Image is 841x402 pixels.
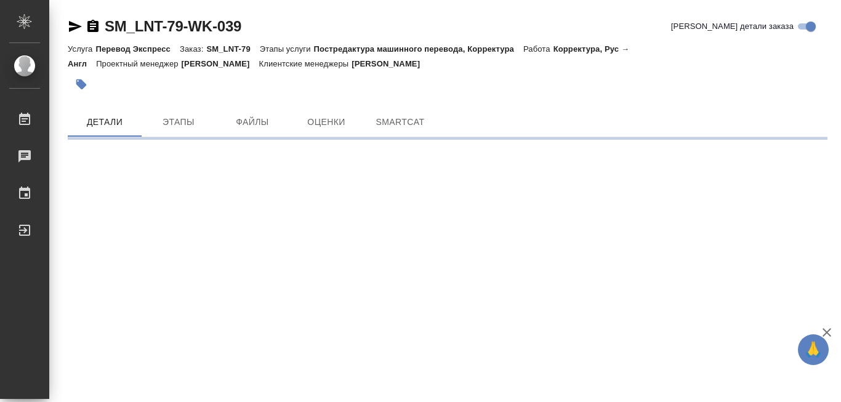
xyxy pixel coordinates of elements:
[182,59,259,68] p: [PERSON_NAME]
[68,71,95,98] button: Добавить тэг
[798,334,829,365] button: 🙏
[149,115,208,130] span: Этапы
[75,115,134,130] span: Детали
[259,59,352,68] p: Клиентские менеджеры
[297,115,356,130] span: Оценки
[96,59,181,68] p: Проектный менеджер
[223,115,282,130] span: Файлы
[105,18,241,34] a: SM_LNT-79-WK-039
[371,115,430,130] span: SmartCat
[68,44,95,54] p: Услуга
[95,44,180,54] p: Перевод Экспресс
[260,44,314,54] p: Этапы услуги
[206,44,259,54] p: SM_LNT-79
[180,44,206,54] p: Заказ:
[86,19,100,34] button: Скопировать ссылку
[352,59,429,68] p: [PERSON_NAME]
[523,44,553,54] p: Работа
[803,337,824,363] span: 🙏
[314,44,523,54] p: Постредактура машинного перевода, Корректура
[671,20,794,33] span: [PERSON_NAME] детали заказа
[68,19,82,34] button: Скопировать ссылку для ЯМессенджера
